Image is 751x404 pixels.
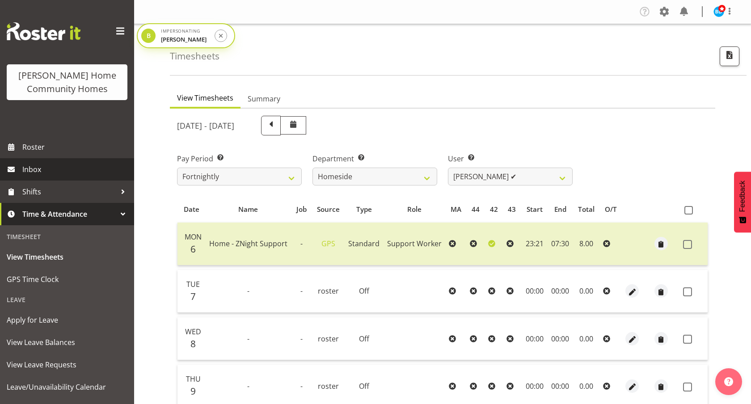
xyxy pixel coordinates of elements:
[7,358,127,371] span: View Leave Requests
[16,69,118,96] div: [PERSON_NAME] Home Community Homes
[184,204,199,215] span: Date
[356,204,372,215] span: Type
[548,223,573,265] td: 07:30
[508,204,516,215] span: 43
[573,317,599,360] td: 0.00
[22,207,116,221] span: Time & Attendance
[185,232,202,242] span: Mon
[7,380,127,394] span: Leave/Unavailability Calendar
[185,327,201,337] span: Wed
[448,153,573,164] label: User
[521,317,548,360] td: 00:00
[248,93,280,104] span: Summary
[345,270,383,313] td: Off
[170,51,219,61] h4: Timesheets
[317,204,340,215] span: Source
[724,377,733,386] img: help-xxl-2.png
[2,309,132,331] a: Apply for Leave
[190,290,196,303] span: 7
[2,246,132,268] a: View Timesheets
[190,243,196,255] span: 6
[7,273,127,286] span: GPS Time Clock
[2,227,132,246] div: Timesheet
[713,6,724,17] img: barbara-dunlop8515.jpg
[186,374,201,384] span: Thu
[22,185,116,198] span: Shifts
[318,286,339,296] span: roster
[7,250,127,264] span: View Timesheets
[407,204,422,215] span: Role
[318,381,339,391] span: roster
[548,270,573,313] td: 00:00
[605,204,617,215] span: O/T
[548,317,573,360] td: 00:00
[2,376,132,398] a: Leave/Unavailability Calendar
[247,334,249,344] span: -
[190,385,196,397] span: 9
[554,204,566,215] span: End
[177,93,233,103] span: View Timesheets
[177,121,234,130] h5: [DATE] - [DATE]
[321,239,335,248] a: GPS
[300,381,303,391] span: -
[22,163,130,176] span: Inbox
[521,270,548,313] td: 00:00
[2,268,132,290] a: GPS Time Clock
[186,279,200,289] span: Tue
[451,204,461,215] span: MA
[247,381,249,391] span: -
[300,286,303,296] span: -
[190,337,196,350] span: 8
[345,317,383,360] td: Off
[527,204,543,215] span: Start
[573,223,599,265] td: 8.00
[521,223,548,265] td: 23:21
[247,286,249,296] span: -
[2,290,132,309] div: Leave
[215,29,227,42] button: Stop impersonation
[177,153,302,164] label: Pay Period
[7,313,127,327] span: Apply for Leave
[238,204,258,215] span: Name
[296,204,307,215] span: Job
[720,46,739,66] button: Export CSV
[472,204,480,215] span: 44
[312,153,437,164] label: Department
[387,239,442,248] span: Support Worker
[7,336,127,349] span: View Leave Balances
[209,239,287,248] span: Home - ZNight Support
[300,334,303,344] span: -
[2,331,132,353] a: View Leave Balances
[300,239,303,248] span: -
[573,270,599,313] td: 0.00
[734,172,751,232] button: Feedback - Show survey
[318,334,339,344] span: roster
[345,223,383,265] td: Standard
[578,204,595,215] span: Total
[22,140,130,154] span: Roster
[738,181,747,212] span: Feedback
[490,204,498,215] span: 42
[2,353,132,376] a: View Leave Requests
[7,22,80,40] img: Rosterit website logo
